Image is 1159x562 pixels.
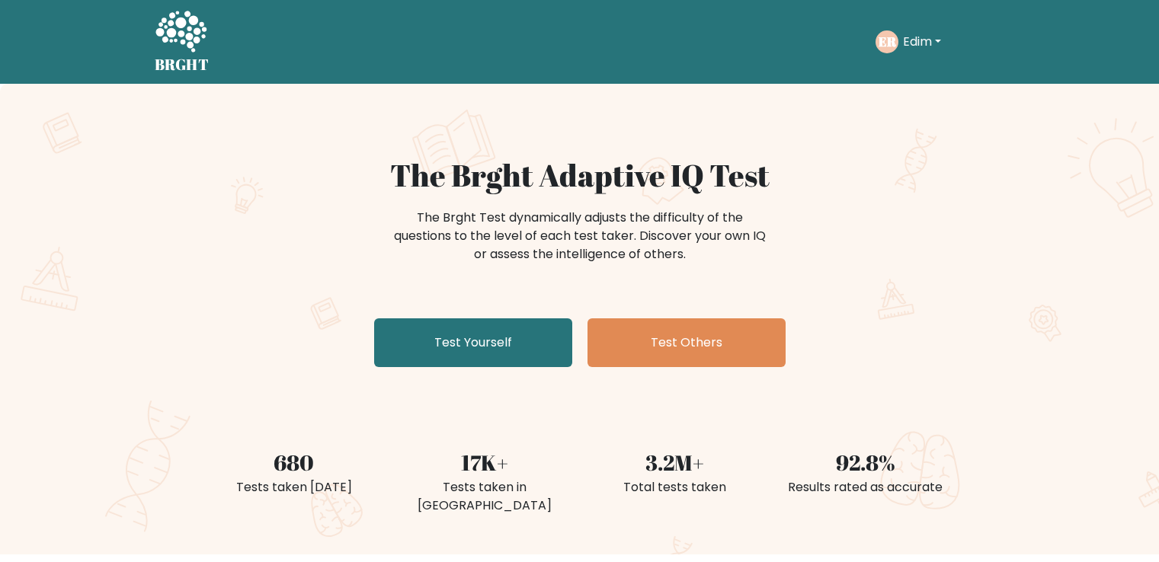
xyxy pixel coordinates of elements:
div: Tests taken in [GEOGRAPHIC_DATA] [399,478,571,515]
div: Total tests taken [589,478,761,497]
div: 680 [208,446,380,478]
div: Tests taken [DATE] [208,478,380,497]
h5: BRGHT [155,56,210,74]
a: BRGHT [155,6,210,78]
div: Results rated as accurate [780,478,952,497]
div: 3.2M+ [589,446,761,478]
a: Test Yourself [374,318,572,367]
div: 17K+ [399,446,571,478]
text: ER [878,33,896,50]
a: Test Others [588,318,786,367]
button: Edim [898,32,946,52]
div: The Brght Test dynamically adjusts the difficulty of the questions to the level of each test take... [389,209,770,263]
div: 92.8% [780,446,952,478]
h1: The Brght Adaptive IQ Test [208,157,952,193]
